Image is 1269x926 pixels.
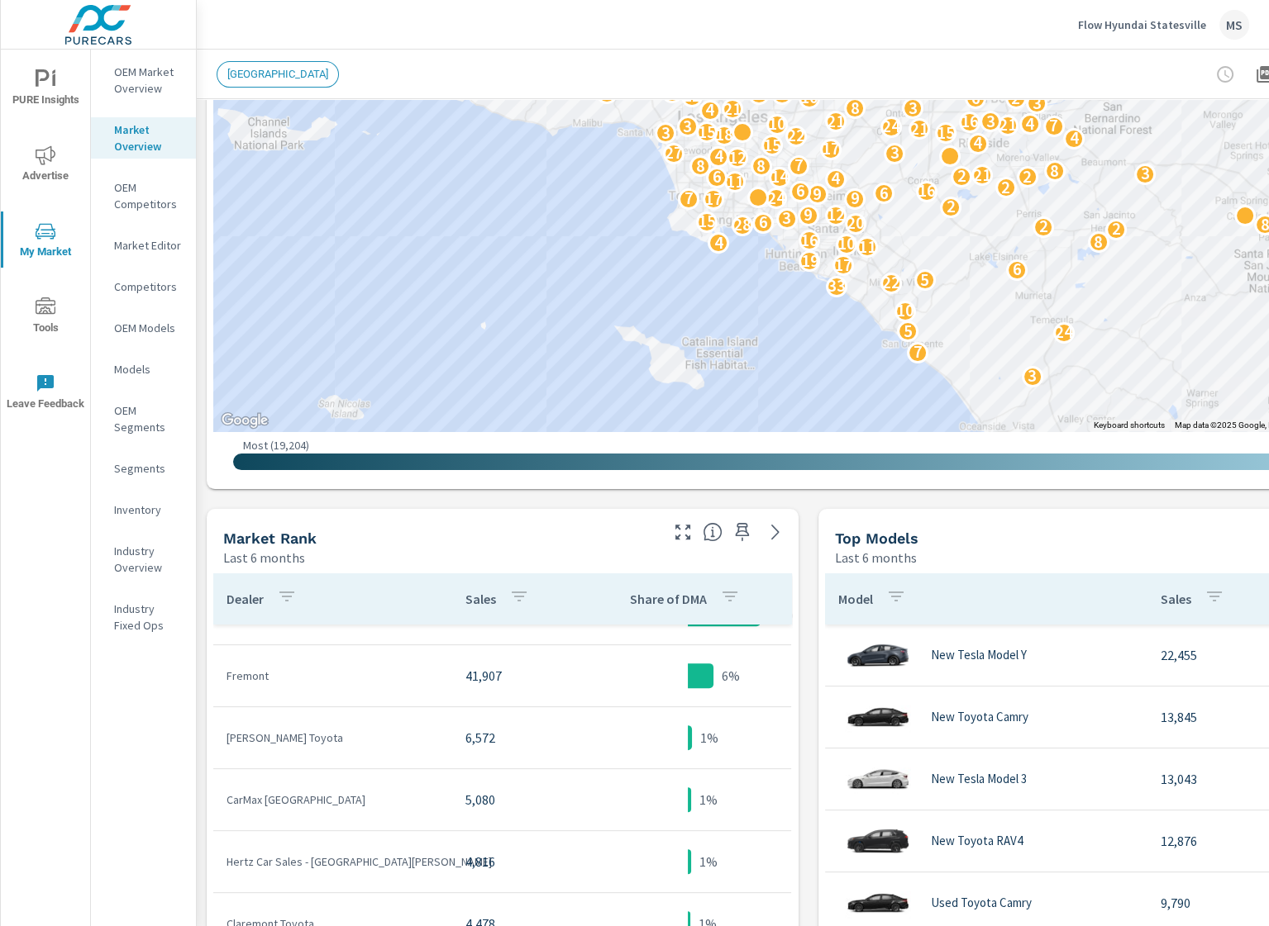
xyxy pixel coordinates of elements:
p: 7 [685,188,694,208]
img: Google [217,410,272,431]
p: New Toyota Camry [931,710,1028,724]
p: 6 [796,181,805,201]
p: 12 [728,148,747,168]
p: 8 [756,156,766,176]
p: 12 [827,205,845,225]
p: Used Toyota Camry [931,895,1032,910]
h5: Market Rank [223,529,317,547]
p: 10 [837,234,856,254]
p: 12,876 [1161,831,1250,851]
a: See more details in report [762,519,789,545]
p: 41,907 [465,666,571,686]
div: OEM Market Overview [91,59,196,101]
p: 3 [1033,93,1042,113]
p: 16 [800,230,818,250]
p: 2 [1011,88,1020,108]
p: Share of DMA [630,591,707,607]
p: 6,572 [465,728,571,748]
p: 5 [920,270,929,290]
p: 3 [890,143,899,163]
p: Last 6 months [223,548,305,567]
p: Last 6 months [835,548,917,567]
p: 2 [1023,167,1032,187]
p: Dealer [227,591,264,607]
div: Models [91,357,196,382]
div: MS [1219,10,1249,40]
p: 26 [663,82,681,102]
p: 7 [1049,116,1058,135]
p: New Tesla Model Y [931,648,1027,662]
p: Competitors [114,278,183,295]
span: Leave Feedback [6,373,85,414]
p: Model [838,591,873,607]
p: 24 [767,188,785,208]
p: 2 [1001,178,1010,197]
p: 21 [973,165,991,185]
button: Keyboard shortcuts [1094,420,1165,431]
p: Sales [1161,591,1191,607]
span: [GEOGRAPHIC_DATA] [217,68,338,80]
p: 2 [1112,219,1121,239]
p: 7 [603,83,612,102]
p: 6% [722,666,740,686]
p: 2 [1039,216,1048,236]
p: 11 [858,237,876,257]
p: 24 [882,116,900,136]
p: 2 [957,166,966,186]
h5: Top Models [835,529,918,547]
img: glamour [845,630,911,680]
p: 8 [1050,161,1059,181]
img: glamour [845,754,911,804]
p: OEM Models [114,320,183,336]
p: Models [114,361,183,378]
p: 1% [699,852,718,871]
span: Save this to your personalized report [729,519,756,545]
p: 4 [705,100,714,120]
p: 3 [683,116,692,136]
p: 8 [695,156,704,176]
p: 4 [714,233,723,253]
p: 1% [700,728,718,748]
p: 21 [910,119,928,139]
p: 9 [813,184,822,204]
p: 8 [1094,232,1103,252]
div: OEM Models [91,316,196,340]
p: 10 [800,88,818,107]
p: 4 [1070,128,1079,148]
div: Segments [91,456,196,481]
p: 27 [665,143,683,163]
div: OEM Competitors [91,175,196,216]
p: 28 [733,215,751,235]
p: 3 [1141,164,1150,183]
p: 1% [699,790,718,810]
p: 10 [768,114,786,134]
p: 21 [999,115,1017,135]
p: Hertz Car Sales - [GEOGRAPHIC_DATA][PERSON_NAME] [227,853,439,870]
div: Inventory [91,497,196,522]
span: My Market [6,221,85,262]
p: 15 [698,211,716,231]
p: 11 [726,171,744,191]
p: 17 [822,139,840,159]
p: Flow Hyundai Statesville [1078,17,1206,32]
p: 21 [827,112,845,131]
button: Make Fullscreen [670,519,696,545]
p: 4 [831,169,840,188]
p: 6 [1012,259,1021,279]
p: 22 [787,126,805,145]
p: 3 [782,208,791,228]
div: nav menu [1,50,90,430]
p: 4,816 [465,852,571,871]
div: OEM Segments [91,398,196,439]
p: 9 [804,205,813,225]
p: 22 [882,273,900,292]
p: 6 [759,212,768,232]
p: New Toyota RAV4 [931,833,1023,848]
p: 9,790 [1161,893,1250,913]
span: PURE Insights [6,69,85,110]
p: 10 [896,301,914,321]
p: 13,845 [1161,707,1250,727]
p: 16 [918,181,936,201]
p: 9 [851,188,860,208]
p: 15 [763,135,781,155]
